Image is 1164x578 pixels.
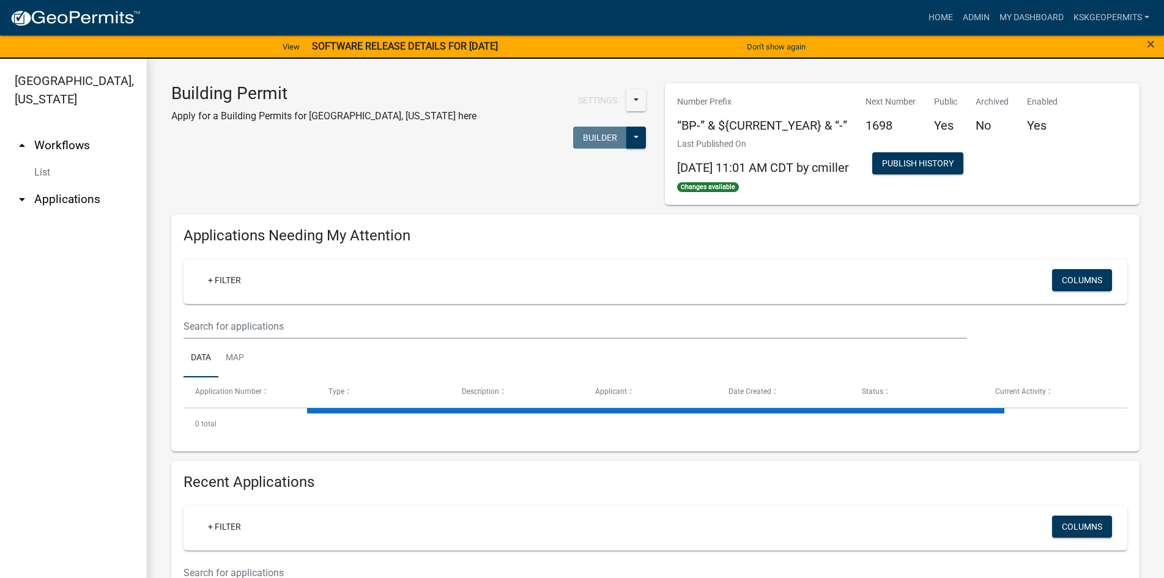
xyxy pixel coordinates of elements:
button: Columns [1052,269,1112,291]
p: Archived [976,95,1009,108]
a: + Filter [198,516,251,538]
strong: SOFTWARE RELEASE DETAILS FOR [DATE] [312,40,498,52]
a: + Filter [198,269,251,291]
a: View [278,37,305,57]
span: × [1147,35,1155,53]
h5: “BP-” & ${CURRENT_YEAR} & “-” [677,118,847,133]
span: Type [328,387,344,396]
p: Number Prefix [677,95,847,108]
button: Don't show again [742,37,810,57]
a: My Dashboard [995,6,1069,29]
a: Home [924,6,958,29]
datatable-header-cell: Type [317,377,450,407]
wm-modal-confirm: Workflow Publish History [872,159,963,169]
div: 0 total [183,409,1127,439]
a: Admin [958,6,995,29]
span: Status [862,387,883,396]
datatable-header-cell: Application Number [183,377,317,407]
p: Apply for a Building Permits for [GEOGRAPHIC_DATA], [US_STATE] here [171,109,476,124]
a: KSKgeopermits [1069,6,1154,29]
i: arrow_drop_down [15,192,29,207]
datatable-header-cell: Status [850,377,984,407]
input: Search for applications [183,314,967,339]
h5: Yes [1027,118,1058,133]
h5: No [976,118,1009,133]
h4: Applications Needing My Attention [183,227,1127,245]
span: Changes available [677,182,740,192]
datatable-header-cell: Date Created [717,377,850,407]
p: Last Published On [677,138,849,150]
button: Columns [1052,516,1112,538]
datatable-header-cell: Applicant [584,377,717,407]
h4: Recent Applications [183,473,1127,491]
span: Applicant [595,387,627,396]
button: Publish History [872,152,963,174]
h5: Yes [934,118,957,133]
p: Enabled [1027,95,1058,108]
h3: Building Permit [171,83,476,104]
i: arrow_drop_up [15,138,29,153]
datatable-header-cell: Current Activity [984,377,1117,407]
a: Map [218,339,251,378]
p: Public [934,95,957,108]
h5: 1698 [866,118,916,133]
span: [DATE] 11:01 AM CDT by cmiller [677,160,849,175]
button: Close [1147,37,1155,51]
p: Next Number [866,95,916,108]
button: Builder [573,127,627,149]
span: Description [462,387,499,396]
span: Application Number [195,387,262,396]
button: Settings [568,89,627,111]
datatable-header-cell: Description [450,377,584,407]
span: Current Activity [995,387,1046,396]
span: Date Created [728,387,771,396]
a: Data [183,339,218,378]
